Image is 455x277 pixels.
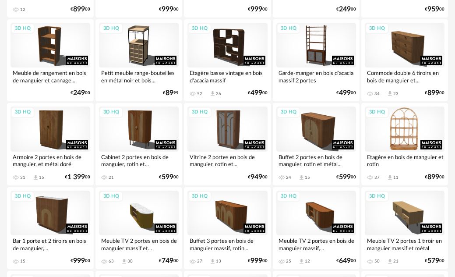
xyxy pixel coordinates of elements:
[188,23,212,34] div: 3D HQ
[7,103,94,185] a: 3D HQ Armoire 2 portes en bois de manguier, et métal doré 31 Download icon 15 €1 39900
[248,174,268,180] div: € 00
[427,7,439,12] span: 959
[65,174,90,180] div: € 00
[99,235,179,253] div: Meuble TV 2 portes en bois de manguier massif et...
[73,258,85,264] span: 999
[159,7,179,12] div: € 00
[339,258,351,264] span: 649
[250,7,262,12] span: 999
[184,103,271,185] a: 3D HQ Vitrine 2 portes en bois de manguier, rotin et... €94900
[276,67,356,85] div: Garde-manger en bois d'acacia massif 2 portes
[387,174,393,181] span: Download icon
[250,174,262,180] span: 949
[298,174,305,181] span: Download icon
[365,191,389,202] div: 3D HQ
[277,191,300,202] div: 3D HQ
[159,258,179,264] div: € 00
[71,90,90,96] div: € 00
[393,91,399,96] div: 23
[121,258,127,265] span: Download icon
[73,90,85,96] span: 249
[250,90,262,96] span: 499
[95,19,182,101] a: 3D HQ Petit meuble range-bouteilles en métal noir et bois... €8999
[305,259,310,264] div: 12
[127,259,133,264] div: 30
[248,7,268,12] div: € 00
[20,259,25,264] div: 15
[11,23,35,34] div: 3D HQ
[273,19,360,101] a: 3D HQ Garde-manger en bois d'acacia massif 2 portes €49900
[39,175,44,180] div: 15
[250,258,262,264] span: 999
[365,67,444,85] div: Commode double 6 tiroirs en bois de manguier et...
[365,107,389,118] div: 3D HQ
[248,90,268,96] div: € 00
[286,175,291,180] div: 24
[393,259,399,264] div: 21
[336,7,356,12] div: € 00
[71,7,90,12] div: € 00
[336,90,356,96] div: € 00
[188,107,212,118] div: 3D HQ
[99,67,179,85] div: Petit meuble range-bouteilles en métal noir et bois...
[67,174,85,180] span: 1 399
[109,175,114,180] div: 21
[163,90,179,96] div: € 99
[99,107,123,118] div: 3D HQ
[365,152,444,169] div: Etagère en bois de manguier et rotin
[365,23,389,34] div: 3D HQ
[187,235,267,253] div: Buffet 3 portes en bois de manguier massif, rotin...
[427,90,439,96] span: 899
[197,91,202,96] div: 52
[427,174,439,180] span: 899
[73,7,85,12] span: 899
[277,107,300,118] div: 3D HQ
[339,7,351,12] span: 249
[298,258,305,265] span: Download icon
[187,67,267,85] div: Etagère basse vintage en bois d'acacia massif
[365,235,444,253] div: Meuble TV 2 portes 1 tiroir en manguier massif et métal
[209,258,216,265] span: Download icon
[162,258,173,264] span: 749
[216,259,221,264] div: 13
[276,152,356,169] div: Buffet 2 portes en bois de manguier, rotin et métal...
[166,90,173,96] span: 89
[425,174,444,180] div: € 00
[159,174,179,180] div: € 00
[184,19,271,101] a: 3D HQ Etagère basse vintage en bois d'acacia massif 52 Download icon 26 €49900
[339,90,351,96] span: 499
[216,91,221,96] div: 26
[427,258,439,264] span: 579
[277,23,300,34] div: 3D HQ
[387,90,393,97] span: Download icon
[71,258,90,264] div: € 00
[336,258,356,264] div: € 00
[425,258,444,264] div: € 00
[188,191,212,202] div: 3D HQ
[387,258,393,265] span: Download icon
[197,259,202,264] div: 27
[7,187,94,269] a: 3D HQ Bar 1 porte et 2 tiroirs en bois de manguier,... 15 €99900
[7,19,94,101] a: 3D HQ Meuble de rangement en bois de manguier et cannage... €24900
[276,235,356,253] div: Meuble TV 2 portes en bois de manguier massif,...
[273,103,360,185] a: 3D HQ Buffet 2 portes en bois de manguier, rotin et métal... 24 Download icon 15 €59900
[20,175,25,180] div: 31
[11,152,90,169] div: Armoire 2 portes en bois de manguier, et métal doré
[361,187,448,269] a: 3D HQ Meuble TV 2 portes 1 tiroir en manguier massif et métal 50 Download icon 21 €57900
[286,259,291,264] div: 25
[425,90,444,96] div: € 00
[273,187,360,269] a: 3D HQ Meuble TV 2 portes en bois de manguier massif,... 25 Download icon 12 €64900
[11,191,35,202] div: 3D HQ
[11,107,35,118] div: 3D HQ
[339,174,351,180] span: 599
[11,67,90,85] div: Meuble de rangement en bois de manguier et cannage...
[99,152,179,169] div: Cabinet 2 portes en bois de manguier, rotin et...
[248,258,268,264] div: € 00
[361,103,448,185] a: 3D HQ Etagère en bois de manguier et rotin 37 Download icon 11 €89900
[99,23,123,34] div: 3D HQ
[162,7,173,12] span: 999
[305,175,310,180] div: 15
[374,259,380,264] div: 50
[99,191,123,202] div: 3D HQ
[95,103,182,185] a: 3D HQ Cabinet 2 portes en bois de manguier, rotin et... 21 €59900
